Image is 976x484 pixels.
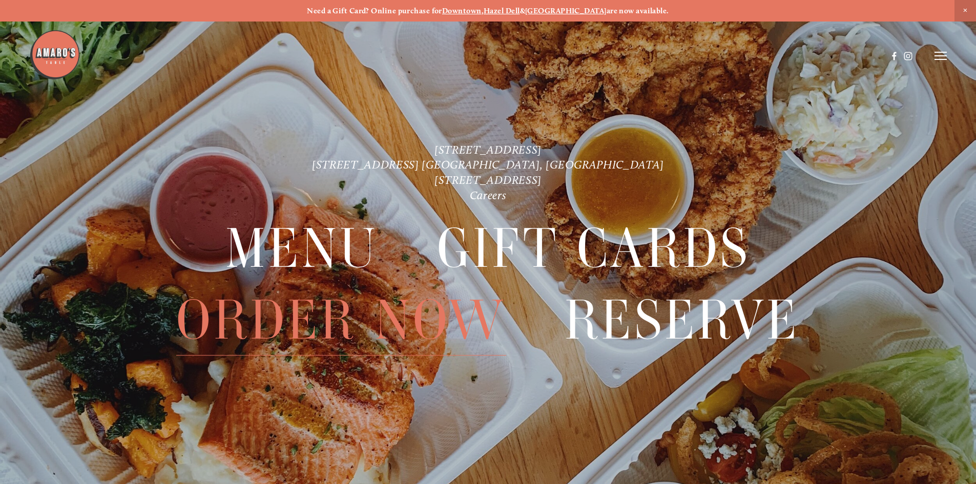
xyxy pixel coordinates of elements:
[565,285,800,355] a: Reserve
[434,143,542,157] a: [STREET_ADDRESS]
[442,6,482,15] a: Downtown
[225,214,378,284] a: Menu
[470,188,507,202] a: Careers
[29,29,80,80] img: Amaro's Table
[520,6,525,15] strong: &
[312,158,664,172] a: [STREET_ADDRESS] [GEOGRAPHIC_DATA], [GEOGRAPHIC_DATA]
[525,6,607,15] a: [GEOGRAPHIC_DATA]
[484,6,520,15] a: Hazel Dell
[176,285,506,355] a: Order Now
[307,6,442,15] strong: Need a Gift Card? Online purchase for
[607,6,669,15] strong: are now available.
[482,6,484,15] strong: ,
[437,214,751,284] a: Gift Cards
[434,173,542,187] a: [STREET_ADDRESS]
